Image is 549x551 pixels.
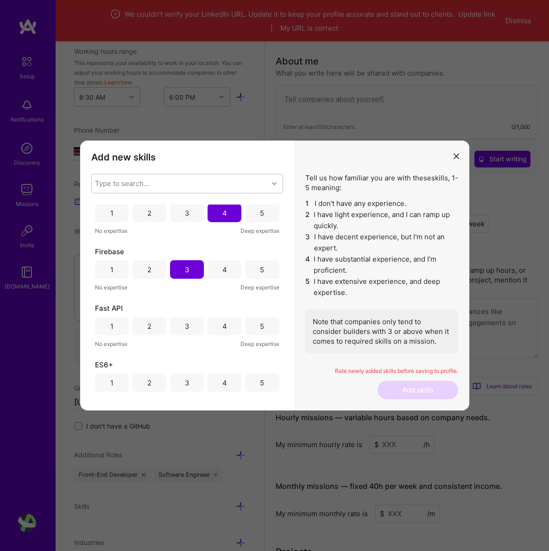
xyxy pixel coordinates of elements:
li: I don't have any experience. [305,198,458,209]
div: 4 [222,265,227,275]
div: 4 [222,378,227,388]
li: I have substantial experience, and I’m proficient. [305,254,458,276]
div: 2 [147,265,151,275]
li: I have light experience, and I can ramp up quickly. [305,209,458,231]
div: 1 [110,208,114,218]
div: 3 [185,208,189,218]
div: 1 [110,378,114,388]
span: Deep expertise [240,339,279,349]
div: 2 [147,321,151,331]
span: ES6+ [95,360,113,370]
div: 1 [110,265,114,275]
div: 4 [222,208,227,218]
li: I have decent experience, but I'm not an expert. [305,231,458,254]
span: 1 [305,198,311,209]
span: 2 [305,209,310,231]
div: 5 [260,265,264,275]
i: icon Close [454,154,459,159]
div: 5 [260,321,264,331]
span: Firebase [95,247,124,256]
span: Deep expertise [240,282,279,292]
div: Note that companies only tend to consider builders with 3 or above when it comes to required skil... [305,309,458,353]
button: Add skills [378,381,458,399]
div: 2 [147,208,151,218]
span: Deep expertise [240,226,279,236]
span: Fast API [95,303,123,313]
h3: Add new skills [91,152,283,163]
div: Type to search... [95,179,149,189]
span: 4 [305,254,310,276]
span: 3 [305,231,310,254]
div: 1 [110,321,114,331]
div: 3 [185,265,189,275]
div: 4 [222,321,227,331]
i: icon Chevron [272,181,277,186]
div: 5 [260,378,264,388]
div: 2 [147,378,151,388]
span: No expertise [95,226,127,236]
li: I have extensive experience, and deep expertise. [305,276,458,298]
div: 5 [260,208,264,218]
div: 3 [185,321,189,331]
span: No expertise [95,396,127,405]
span: No expertise [95,282,127,292]
div: Tell us how familiar you are with these skills , 1-5 meaning: [305,173,458,353]
span: 5 [305,276,310,298]
div: 3 [185,378,189,388]
span: Deep expertise [240,396,279,405]
span: No expertise [95,339,127,349]
p: Rate newly added skills before saving to profile. [305,367,458,375]
div: modal [80,141,469,410]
